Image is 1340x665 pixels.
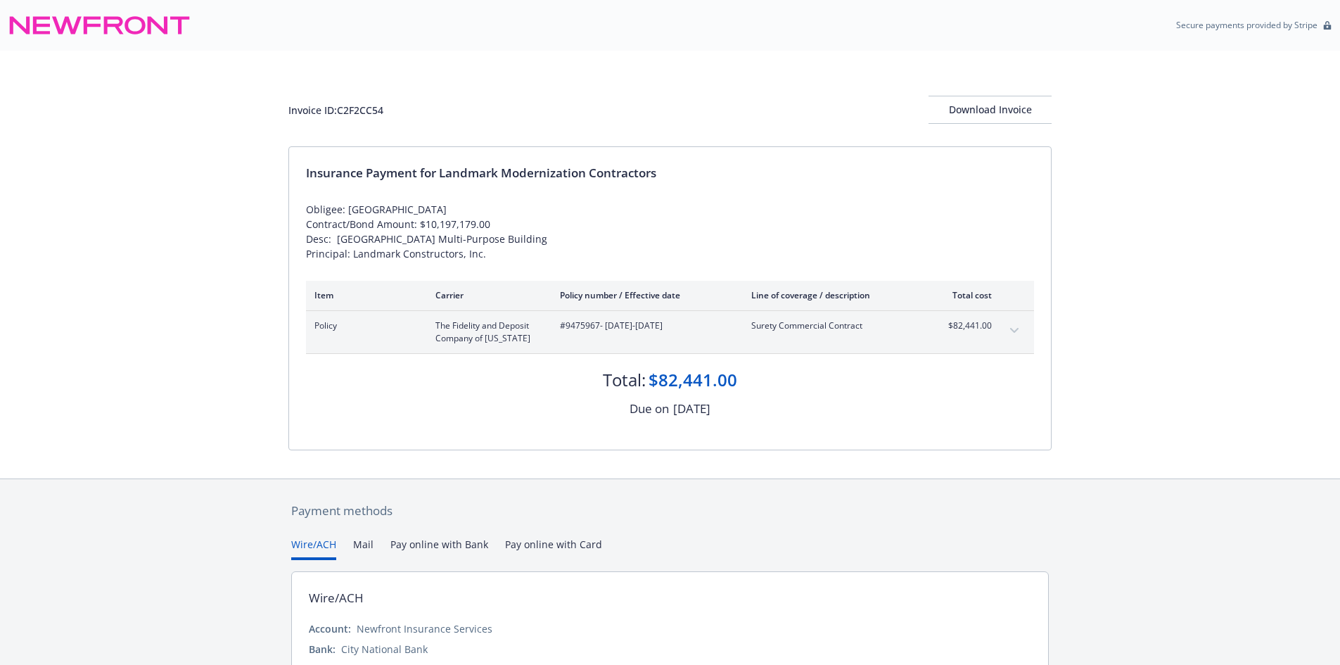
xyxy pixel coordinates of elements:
[649,368,737,392] div: $82,441.00
[314,289,413,301] div: Item
[435,319,537,345] span: The Fidelity and Deposit Company of [US_STATE]
[341,642,428,657] div: City National Bank
[291,502,1049,520] div: Payment methods
[306,202,1034,261] div: Obligee: [GEOGRAPHIC_DATA] Contract/Bond Amount: $10,197,179.00 Desc: [GEOGRAPHIC_DATA] Multi-Pur...
[306,164,1034,182] div: Insurance Payment for Landmark Modernization Contractors
[291,537,336,560] button: Wire/ACH
[435,289,537,301] div: Carrier
[306,311,1034,353] div: PolicyThe Fidelity and Deposit Company of [US_STATE]#9475967- [DATE]-[DATE]Surety Commercial Cont...
[357,621,492,636] div: Newfront Insurance Services
[353,537,374,560] button: Mail
[1176,19,1317,31] p: Secure payments provided by Stripe
[939,319,992,332] span: $82,441.00
[390,537,488,560] button: Pay online with Bank
[751,319,917,332] span: Surety Commercial Contract
[288,103,383,118] div: Invoice ID: C2F2CC54
[673,400,710,418] div: [DATE]
[560,289,729,301] div: Policy number / Effective date
[939,289,992,301] div: Total cost
[505,537,602,560] button: Pay online with Card
[929,96,1052,124] button: Download Invoice
[309,642,336,657] div: Bank:
[603,368,646,392] div: Total:
[1003,319,1026,342] button: expand content
[309,621,351,636] div: Account:
[929,96,1052,123] div: Download Invoice
[630,400,669,418] div: Due on
[751,289,917,301] div: Line of coverage / description
[309,589,364,607] div: Wire/ACH
[314,319,413,332] span: Policy
[560,319,729,332] span: #9475967 - [DATE]-[DATE]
